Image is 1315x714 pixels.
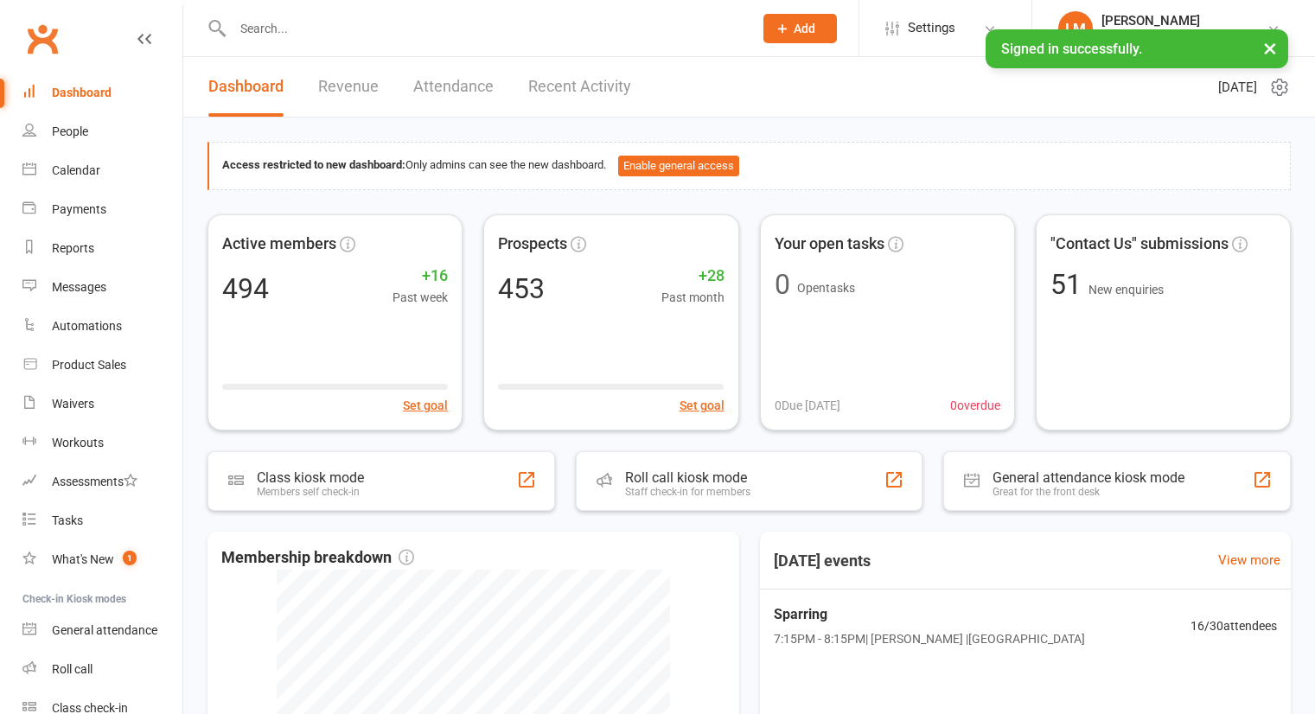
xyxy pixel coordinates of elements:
h3: [DATE] events [760,545,884,577]
div: Staff check-in for members [625,486,750,498]
a: Messages [22,268,182,307]
a: Payments [22,190,182,229]
span: 16 / 30 attendees [1191,616,1277,635]
span: +28 [661,264,725,289]
span: 7:15PM - 8:15PM | [PERSON_NAME] | [GEOGRAPHIC_DATA] [774,629,1085,648]
a: Workouts [22,424,182,462]
span: New enquiries [1088,283,1164,296]
strong: Access restricted to new dashboard: [222,158,405,171]
div: Waivers [52,397,94,411]
div: [PERSON_NAME] [1101,13,1267,29]
a: Recent Activity [528,57,631,117]
a: What's New1 [22,540,182,579]
div: Product Sales [52,358,126,372]
div: Dashboard [52,86,112,99]
span: Past month [661,288,725,307]
span: Add [794,22,815,35]
a: General attendance kiosk mode [22,611,182,650]
button: Enable general access [618,156,739,176]
span: 1 [123,551,137,565]
span: 0 overdue [950,396,1000,415]
span: +16 [393,264,448,289]
div: People [52,124,88,138]
a: Product Sales [22,346,182,385]
a: Calendar [22,151,182,190]
div: Reports [52,241,94,255]
button: Add [763,14,837,43]
div: Automations [52,319,122,333]
span: Your open tasks [775,232,884,257]
a: Clubworx [21,17,64,61]
div: Payments [52,202,106,216]
span: 0 Due [DATE] [775,396,840,415]
div: 0 [775,271,790,298]
div: 494 [222,275,269,303]
div: Workouts [52,436,104,449]
button: × [1254,29,1286,67]
button: Set goal [680,396,725,415]
a: Automations [22,307,182,346]
input: Search... [227,16,741,41]
a: People [22,112,182,151]
a: Revenue [318,57,379,117]
span: Sparring [774,603,1085,626]
span: Active members [222,232,336,257]
span: [DATE] [1218,77,1257,98]
div: Roll call kiosk mode [625,469,750,486]
a: Roll call [22,650,182,689]
span: Membership breakdown [221,545,414,571]
span: Prospects [498,232,567,257]
div: Roll call [52,662,93,676]
div: Messages [52,280,106,294]
div: LM [1058,11,1093,46]
div: 453 [498,275,545,303]
div: Calendar [52,163,100,177]
a: Assessments [22,462,182,501]
div: What's New [52,552,114,566]
div: General attendance kiosk mode [993,469,1184,486]
a: Reports [22,229,182,268]
div: Bulldog Gym Castle Hill Pty Ltd [1101,29,1267,44]
div: General attendance [52,623,157,637]
span: 51 [1050,268,1088,301]
div: Members self check-in [257,486,364,498]
a: Dashboard [208,57,284,117]
span: "Contact Us" submissions [1050,232,1229,257]
a: Dashboard [22,73,182,112]
div: Tasks [52,513,83,527]
span: Settings [908,9,955,48]
a: View more [1218,550,1280,571]
div: Class kiosk mode [257,469,364,486]
div: Great for the front desk [993,486,1184,498]
a: Attendance [413,57,494,117]
div: Only admins can see the new dashboard. [222,156,1277,176]
button: Set goal [403,396,448,415]
a: Tasks [22,501,182,540]
span: Signed in successfully. [1001,41,1142,57]
span: Open tasks [797,281,855,295]
a: Waivers [22,385,182,424]
div: Assessments [52,475,137,488]
span: Past week [393,288,448,307]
